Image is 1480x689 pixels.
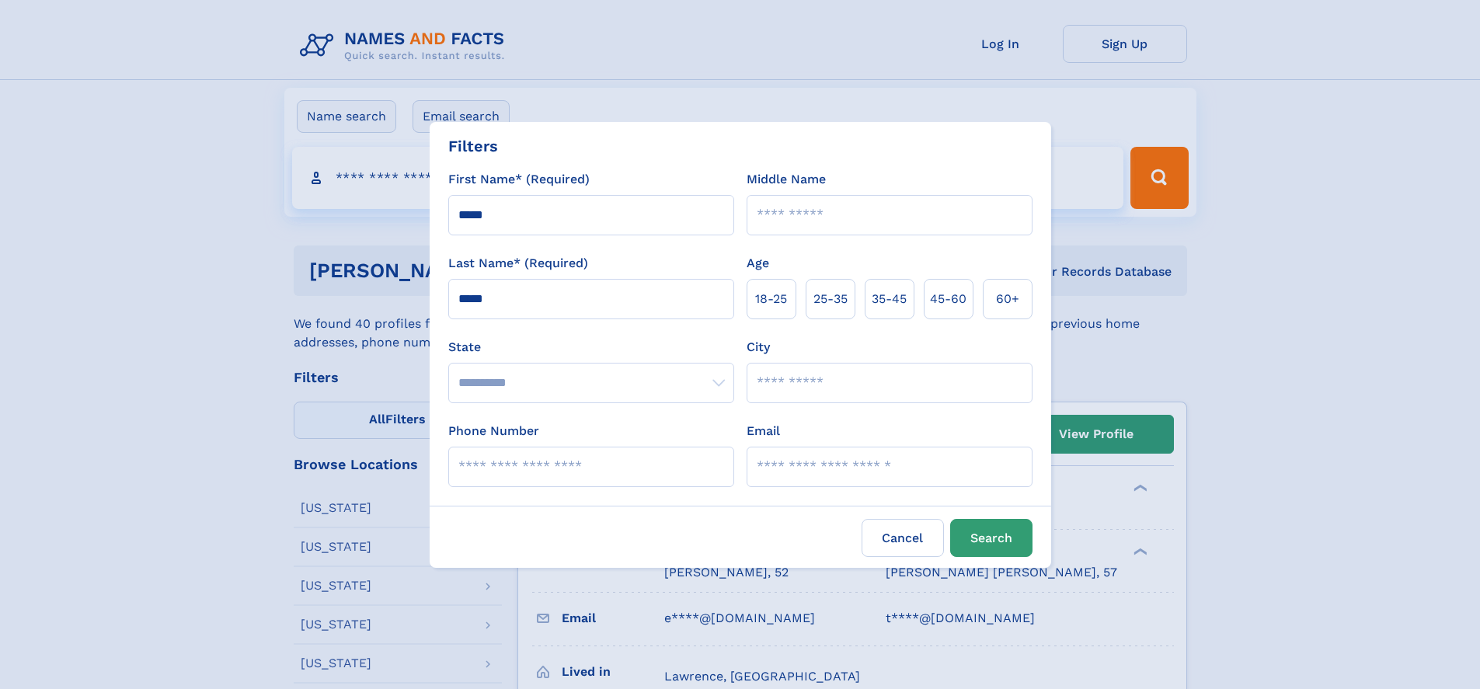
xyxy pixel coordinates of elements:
label: Age [747,254,769,273]
label: Last Name* (Required) [448,254,588,273]
div: Filters [448,134,498,158]
span: 35‑45 [872,290,907,308]
label: Cancel [862,519,944,557]
label: State [448,338,734,357]
span: 18‑25 [755,290,787,308]
button: Search [950,519,1033,557]
label: Middle Name [747,170,826,189]
span: 45‑60 [930,290,966,308]
span: 25‑35 [813,290,848,308]
label: Phone Number [448,422,539,440]
label: City [747,338,770,357]
span: 60+ [996,290,1019,308]
label: Email [747,422,780,440]
label: First Name* (Required) [448,170,590,189]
